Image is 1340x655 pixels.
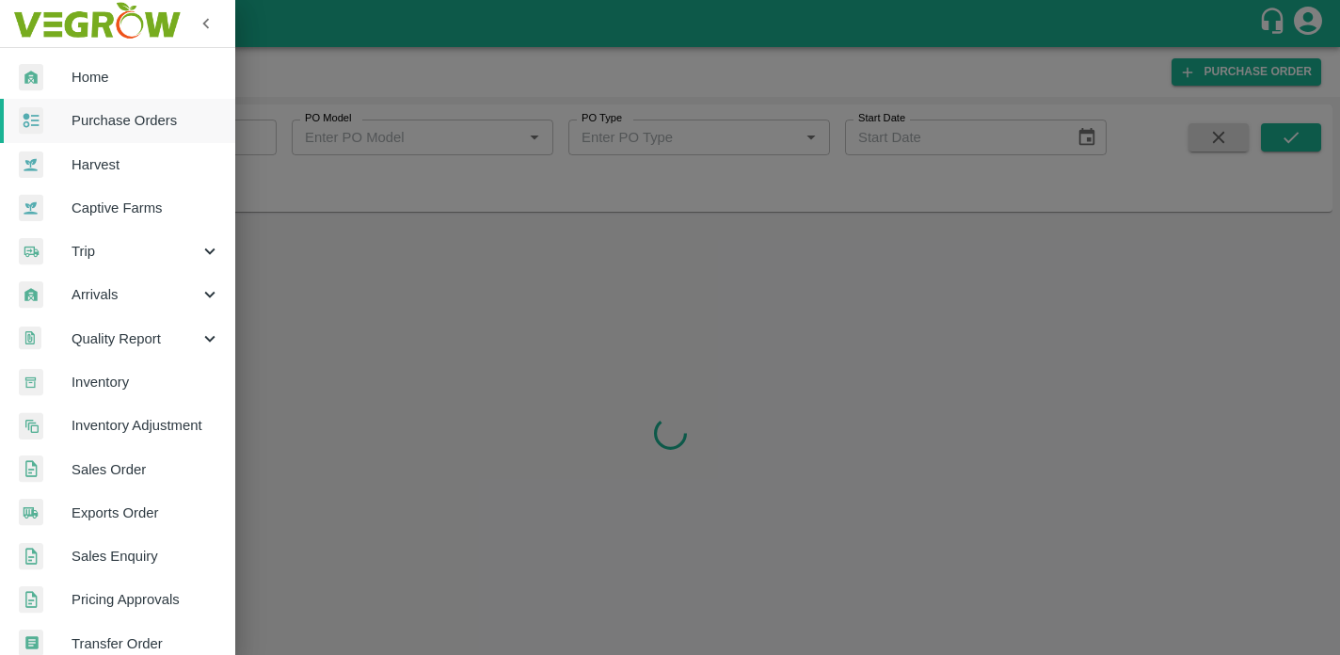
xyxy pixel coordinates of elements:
[19,238,43,265] img: delivery
[19,369,43,396] img: whInventory
[72,154,220,175] span: Harvest
[19,281,43,309] img: whArrival
[72,372,220,392] span: Inventory
[19,412,43,439] img: inventory
[72,328,199,349] span: Quality Report
[72,67,220,88] span: Home
[19,455,43,483] img: sales
[72,589,220,610] span: Pricing Approvals
[19,327,41,350] img: qualityReport
[72,284,199,305] span: Arrivals
[72,198,220,218] span: Captive Farms
[72,503,220,523] span: Exports Order
[72,459,220,480] span: Sales Order
[72,110,220,131] span: Purchase Orders
[19,586,43,614] img: sales
[19,151,43,179] img: harvest
[19,543,43,570] img: sales
[72,633,220,654] span: Transfer Order
[19,107,43,135] img: reciept
[72,415,220,436] span: Inventory Adjustment
[19,64,43,91] img: whArrival
[19,194,43,222] img: harvest
[19,499,43,526] img: shipments
[72,241,199,262] span: Trip
[72,546,220,567] span: Sales Enquiry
